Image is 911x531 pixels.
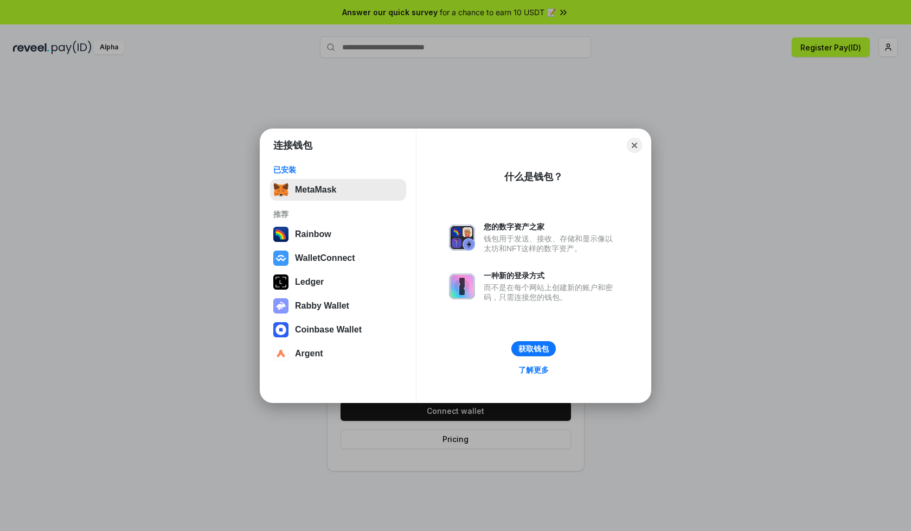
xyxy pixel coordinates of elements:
[273,251,288,266] img: svg+xml,%3Csvg%20width%3D%2228%22%20height%3D%2228%22%20viewBox%3D%220%200%2028%2028%22%20fill%3D...
[484,234,618,253] div: 钱包用于发送、接收、存储和显示像以太坊和NFT这样的数字资产。
[273,322,288,337] img: svg+xml,%3Csvg%20width%3D%2228%22%20height%3D%2228%22%20viewBox%3D%220%200%2028%2028%22%20fill%3D...
[273,346,288,361] img: svg+xml,%3Csvg%20width%3D%2228%22%20height%3D%2228%22%20viewBox%3D%220%200%2028%2028%22%20fill%3D...
[449,225,475,251] img: svg+xml,%3Csvg%20xmlns%3D%22http%3A%2F%2Fwww.w3.org%2F2000%2Fsvg%22%20fill%3D%22none%22%20viewBox...
[273,165,403,175] div: 已安装
[518,365,549,375] div: 了解更多
[273,209,403,219] div: 推荐
[484,283,618,302] div: 而不是在每个网站上创建新的账户和密码，只需连接您的钱包。
[270,223,406,245] button: Rainbow
[511,341,556,356] button: 获取钱包
[273,227,288,242] img: svg+xml,%3Csvg%20width%3D%22120%22%20height%3D%22120%22%20viewBox%3D%220%200%20120%20120%22%20fil...
[273,298,288,314] img: svg+xml,%3Csvg%20xmlns%3D%22http%3A%2F%2Fwww.w3.org%2F2000%2Fsvg%22%20fill%3D%22none%22%20viewBox...
[270,295,406,317] button: Rabby Wallet
[504,170,563,183] div: 什么是钱包？
[627,138,642,153] button: Close
[449,273,475,299] img: svg+xml,%3Csvg%20xmlns%3D%22http%3A%2F%2Fwww.w3.org%2F2000%2Fsvg%22%20fill%3D%22none%22%20viewBox...
[484,222,618,232] div: 您的数字资产之家
[295,253,355,263] div: WalletConnect
[270,343,406,364] button: Argent
[273,139,312,152] h1: 连接钱包
[295,277,324,287] div: Ledger
[270,319,406,341] button: Coinbase Wallet
[484,271,618,280] div: 一种新的登录方式
[273,274,288,290] img: svg+xml,%3Csvg%20xmlns%3D%22http%3A%2F%2Fwww.w3.org%2F2000%2Fsvg%22%20width%3D%2228%22%20height%3...
[295,349,323,359] div: Argent
[270,247,406,269] button: WalletConnect
[518,344,549,354] div: 获取钱包
[270,271,406,293] button: Ledger
[295,229,331,239] div: Rainbow
[273,182,288,197] img: svg+xml,%3Csvg%20fill%3D%22none%22%20height%3D%2233%22%20viewBox%3D%220%200%2035%2033%22%20width%...
[295,325,362,335] div: Coinbase Wallet
[512,363,555,377] a: 了解更多
[270,179,406,201] button: MetaMask
[295,185,336,195] div: MetaMask
[295,301,349,311] div: Rabby Wallet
